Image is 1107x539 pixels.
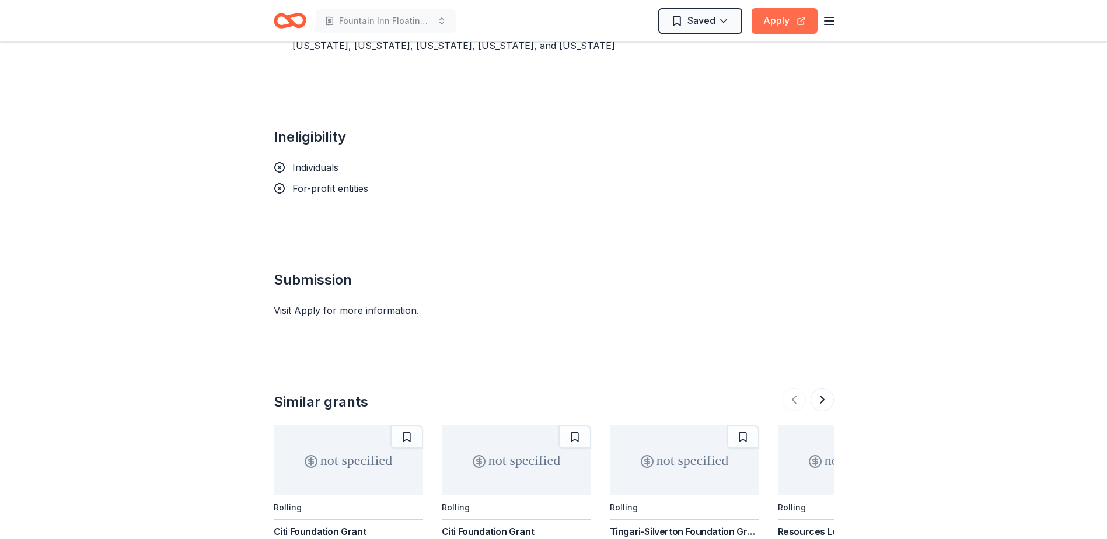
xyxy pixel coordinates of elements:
div: Rolling [778,502,806,512]
h2: Submission [274,271,834,289]
div: Rolling [274,502,302,512]
div: Citi Foundation Grant [274,524,423,538]
div: Resources Legacy Fund Grantmaking Opportunity [778,524,927,538]
div: not specified [442,425,591,495]
div: Citi Foundation Grant [442,524,591,538]
span: Fountain Inn Floating Incubator Program [339,14,432,28]
h2: Ineligibility [274,128,638,146]
div: not specified [610,425,759,495]
span: Saved [687,13,715,28]
span: For-profit entities [292,183,368,194]
div: Similar grants [274,393,368,411]
div: not specified [778,425,927,495]
div: Visit Apply for more information. [274,303,834,317]
div: Rolling [442,502,470,512]
a: Home [274,7,306,34]
div: not specified [274,425,423,495]
button: Fountain Inn Floating Incubator Program [316,9,456,33]
button: Saved [658,8,742,34]
span: Individuals [292,162,338,173]
div: Rolling [610,502,638,512]
div: Tingari-Silverton Foundation Grant [610,524,759,538]
button: Apply [752,8,818,34]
